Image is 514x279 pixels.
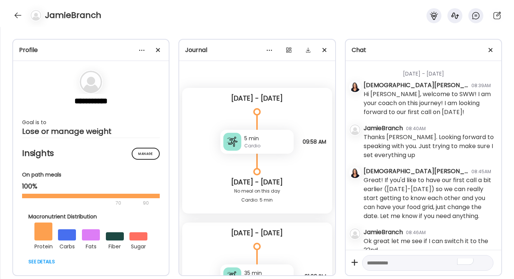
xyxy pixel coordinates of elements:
div: 100% [22,182,160,191]
div: Profile [19,46,163,55]
div: [DEMOGRAPHIC_DATA][PERSON_NAME] [364,81,468,90]
div: 5 min [244,135,291,142]
div: sugar [129,240,147,251]
img: bg-avatar-default.svg [80,71,102,93]
textarea: To enrich screen reader interactions, please activate Accessibility in Grammarly extension settings [367,258,475,267]
div: 70 [22,199,141,208]
div: protein [34,240,52,251]
div: [DATE] - [DATE] [188,178,326,187]
div: Great! If you'd like to have our first call a bit earlier ([DATE]-[DATE]) so we can really start ... [364,176,495,221]
div: carbs [58,240,76,251]
div: JamieBranch [364,124,403,133]
div: Ok great let me see if I can switch it to the 22nd [364,237,495,255]
div: Chat [352,46,495,55]
div: fiber [106,240,124,251]
h4: JamieBranch [45,9,101,21]
img: bg-avatar-default.svg [350,125,360,135]
img: avatars%2FmcUjd6cqKYdgkG45clkwT2qudZq2 [350,168,360,178]
div: [DATE] - [DATE] [188,229,326,237]
div: Journal [185,46,329,55]
div: 08:40AM [406,125,426,132]
div: Thanks [PERSON_NAME]. Looking forward to speaking with you. Just trying to make sure I set everyt... [364,133,495,160]
div: [DATE] - [DATE] [188,94,326,103]
div: 08:46AM [406,229,426,236]
img: bg-avatar-default.svg [350,229,360,239]
span: 09:58 AM [303,138,326,145]
div: [DEMOGRAPHIC_DATA][PERSON_NAME] [364,167,468,176]
div: 08:45AM [471,168,491,175]
div: Cardio [244,142,291,149]
h2: Insights [22,148,160,159]
div: Macronutrient Distribution [28,213,153,221]
img: bg-avatar-default.svg [31,10,41,21]
div: On path meals [22,171,160,179]
div: [DATE] - [DATE] [364,61,495,81]
img: avatars%2FmcUjd6cqKYdgkG45clkwT2qudZq2 [350,82,360,92]
div: Lose or manage weight [22,127,160,136]
div: Manage [132,148,160,160]
div: 08:39AM [471,82,491,89]
div: fats [82,240,100,251]
div: 35 min [244,269,291,277]
div: 90 [142,199,150,208]
div: Hi [PERSON_NAME], welcome to SWW! I am your coach on this journey! I am looking forward to our fi... [364,90,495,117]
div: Goal is to [22,118,160,127]
div: No meal on this day Cardio: 5 min [188,187,326,205]
div: JamieBranch [364,228,403,237]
